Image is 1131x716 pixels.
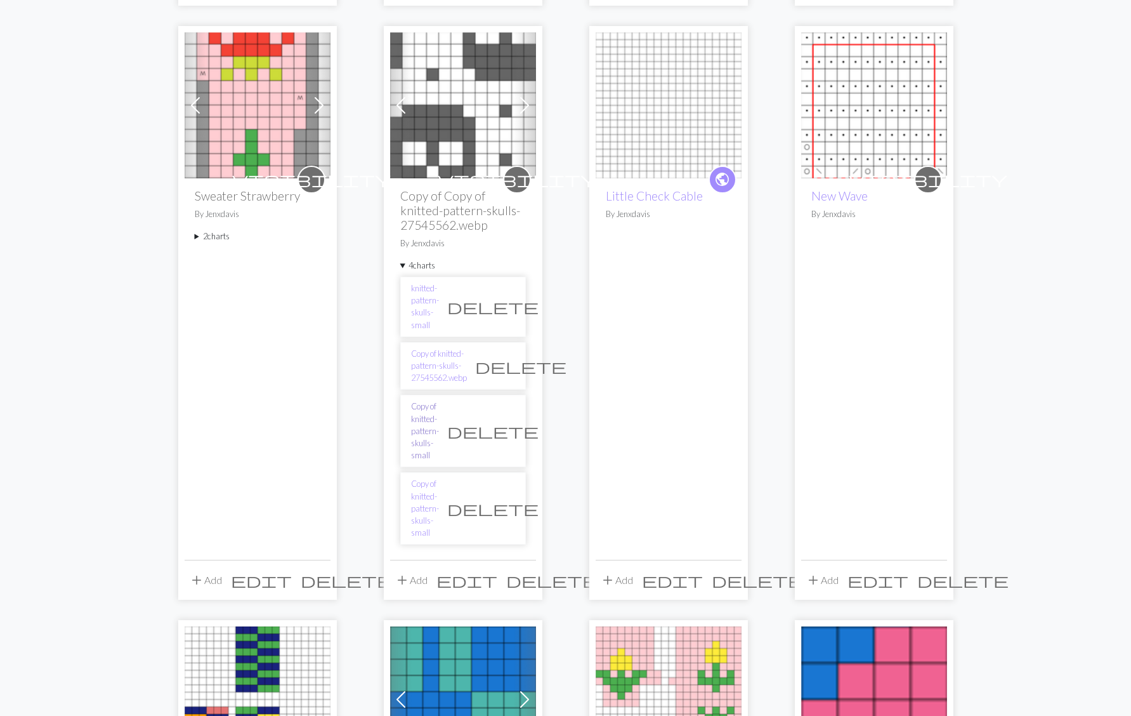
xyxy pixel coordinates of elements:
i: private [438,167,596,192]
p: By Jenxdavis [400,237,526,249]
span: visibility [438,169,596,189]
a: Copy of knitted-pattern-skulls-small [411,478,439,539]
a: WIP [801,692,947,704]
span: delete [301,571,392,589]
a: knitted-pattern-skulls-small [411,282,439,331]
span: add [189,571,204,589]
button: Delete chart [467,354,575,378]
a: Graphic [390,692,536,704]
span: delete [447,500,539,517]
span: edit [847,571,908,589]
button: Edit [226,568,296,592]
img: New Wave [801,32,947,178]
span: delete [475,357,566,375]
p: By Jenxdavis [811,208,937,220]
button: Delete [707,568,807,592]
button: Delete [913,568,1013,592]
i: Edit [642,573,703,588]
span: edit [231,571,292,589]
a: Copy of knitted-pattern-skulls-small [411,401,439,461]
span: delete [447,298,539,315]
button: Delete [502,568,602,592]
a: Strawberry [596,692,742,704]
button: Add [185,568,226,592]
span: public [714,169,730,189]
a: New Wave [801,98,947,110]
a: Blanket [185,692,330,704]
img: Copy of Sweater Strawberry [185,32,330,178]
a: Little Check Cable [596,98,742,110]
button: Add [596,568,637,592]
button: Delete [296,568,396,592]
span: add [806,571,821,589]
i: Edit [847,573,908,588]
a: Copy of Sweater Strawberry [185,98,330,110]
i: private [849,167,1007,192]
span: delete [447,422,539,440]
img: knitted-pattern-skulls-small [390,32,536,178]
button: Edit [843,568,913,592]
button: Add [801,568,843,592]
i: Edit [231,573,292,588]
i: private [232,167,391,192]
span: add [395,571,410,589]
i: Edit [436,573,497,588]
p: By Jenxdavis [606,208,731,220]
span: delete [712,571,803,589]
summary: 4charts [400,260,526,272]
summary: 2charts [195,230,320,242]
span: edit [642,571,703,589]
span: delete [917,571,1009,589]
button: Add [390,568,432,592]
a: public [709,166,736,194]
img: Little Check Cable [596,32,742,178]
h2: Sweater Strawberry [195,189,320,203]
p: By Jenxdavis [195,208,320,220]
a: New Wave [811,189,868,203]
span: visibility [849,169,1007,189]
button: Edit [432,568,502,592]
a: knitted-pattern-skulls-small [390,98,536,110]
a: Little Check Cable [606,189,703,203]
h2: Copy of Copy of knitted-pattern-skulls-27545562.webp [400,189,526,232]
span: visibility [232,169,391,189]
button: Delete chart [439,496,547,520]
span: delete [506,571,598,589]
button: Edit [637,568,707,592]
button: Delete chart [439,419,547,443]
i: public [714,167,730,192]
span: edit [436,571,497,589]
a: Copy of knitted-pattern-skulls-27545562.webp [411,348,467,385]
button: Delete chart [439,295,547,319]
span: add [600,571,615,589]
